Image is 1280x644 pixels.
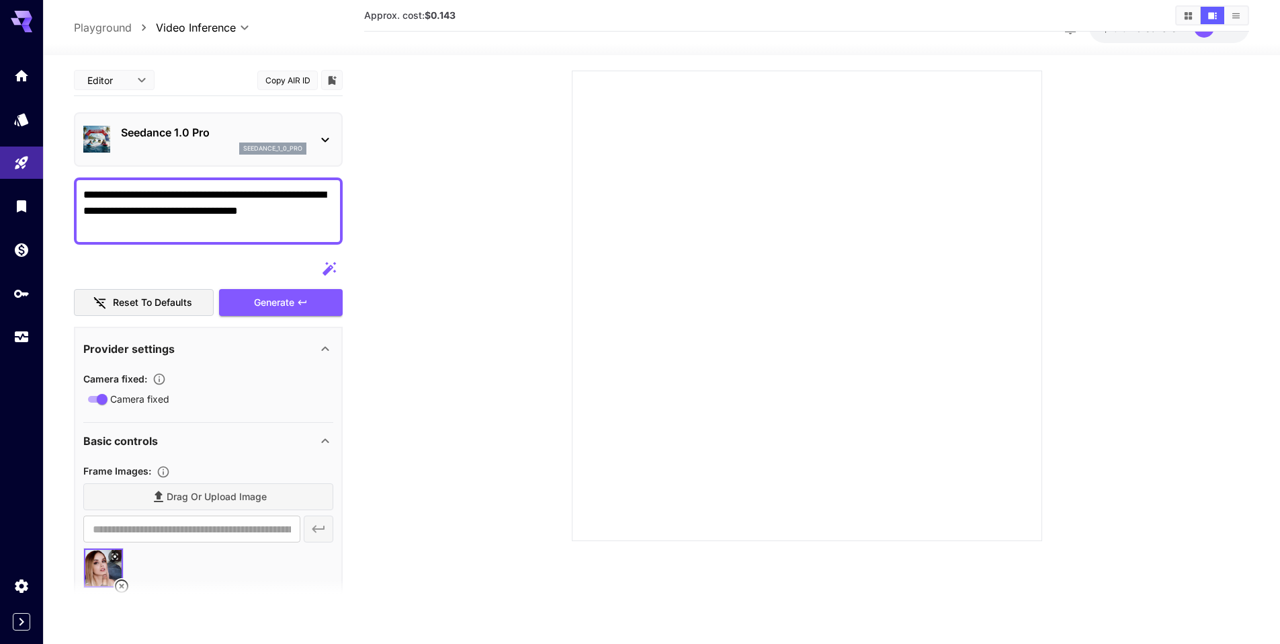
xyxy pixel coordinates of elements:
button: Reset to defaults [74,289,214,317]
span: Frame Images : [83,465,151,477]
div: Basic controls [83,425,333,457]
p: Seedance 1.0 Pro [121,124,306,140]
span: Approx. cost: [364,9,456,21]
p: seedance_1_0_pro [243,144,302,153]
button: Add to library [326,72,338,88]
span: Editor [87,73,129,87]
nav: breadcrumb [74,19,156,36]
div: Library [13,198,30,214]
div: Provider settings [83,333,333,365]
button: Generate [219,289,343,317]
button: Copy AIR ID [257,71,318,90]
button: Show media in list view [1224,7,1248,24]
div: Models [13,111,30,128]
div: Wallet [13,241,30,258]
div: Settings [13,577,30,594]
div: API Keys [13,285,30,302]
div: Home [13,67,30,84]
a: Playground [74,19,132,36]
b: $0.143 [425,9,456,21]
p: Provider settings [83,341,175,357]
span: Camera fixed : [83,373,147,385]
button: Expand sidebar [13,613,30,631]
div: Seedance 1.0 Proseedance_1_0_pro [83,119,333,160]
span: Generate [254,294,294,311]
p: Basic controls [83,433,158,449]
button: Show media in grid view [1177,7,1200,24]
span: $19.92 [1103,22,1136,34]
div: Playground [13,155,30,171]
span: Camera fixed [110,392,169,406]
div: Usage [13,329,30,346]
button: Upload frame images. [151,465,175,479]
div: Show media in grid viewShow media in video viewShow media in list view [1175,5,1249,26]
span: credits left [1136,22,1183,34]
button: Show media in video view [1201,7,1224,24]
span: Video Inference [156,19,236,36]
